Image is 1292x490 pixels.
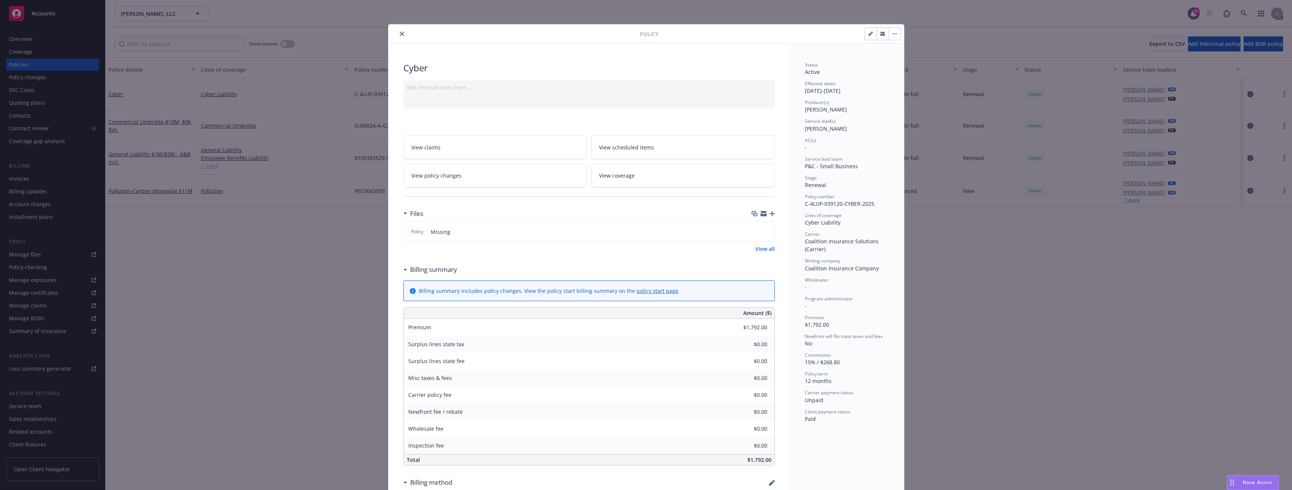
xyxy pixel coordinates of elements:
[805,118,836,124] span: Service lead(s)
[805,389,853,396] span: Carrier payment status
[408,374,452,381] span: Misc taxes & fees
[403,136,587,159] a: View claims
[805,397,823,404] span: Unpaid
[723,356,772,367] input: 0.00
[403,265,457,274] div: Billing summary
[805,333,883,339] span: Newfront will file state taxes and fees
[723,389,772,401] input: 0.00
[640,30,658,38] span: Policy
[410,478,452,487] h3: Billing method
[805,377,832,384] span: 12 months
[805,163,858,170] span: P&C - Small Business
[403,164,587,187] a: View policy changes
[403,209,423,219] div: Files
[755,245,775,253] a: View all
[805,99,829,106] span: Producer(s)
[419,287,680,295] div: Billing summary includes policy changes. View the policy start billing summary on the .
[805,258,840,264] span: Writing company
[805,181,826,188] span: Renewal
[805,175,817,181] span: Stage
[723,440,772,451] input: 0.00
[431,228,450,236] span: Missing
[743,309,771,317] span: Amount ($)
[599,143,654,151] span: View scheduled items
[805,321,829,328] span: $1,792.00
[805,80,836,87] span: Effective dates
[410,228,425,235] span: Policy
[805,156,842,162] span: Service lead team
[805,415,816,422] span: Paid
[747,456,771,463] span: $1,792.00
[805,265,879,272] span: Coalition Insurance Company
[805,62,818,68] span: Status
[411,172,462,179] span: View policy changes
[805,125,847,132] span: [PERSON_NAME]
[599,172,635,179] span: View coverage
[411,143,441,151] span: View claims
[723,372,772,384] input: 0.00
[805,219,889,226] div: Cyber Liability
[403,62,775,74] div: Cyber
[408,408,463,415] span: Newfront fee / rebate
[805,359,840,366] span: 15% / $268.80
[406,83,772,91] div: Add internal notes here...
[408,391,451,398] span: Carrier policy fee
[591,136,775,159] a: View scheduled items
[1227,475,1237,490] div: Drag to move
[805,302,807,309] span: -
[805,296,853,302] span: Program administrator
[805,409,850,415] span: Client payment status
[410,209,423,219] h3: Files
[805,352,831,358] span: Commission
[805,212,842,219] span: Lines of coverage
[723,406,772,418] input: 0.00
[805,193,835,200] span: Policy number
[723,339,772,350] input: 0.00
[637,287,678,294] a: policy start page
[397,29,406,38] button: close
[805,200,874,207] span: C-4LUP-039120-CYBER-2025
[805,371,828,377] span: Policy term
[408,341,464,348] span: Surplus lines state tax
[410,265,457,274] h3: Billing summary
[805,106,847,113] span: [PERSON_NAME]
[408,324,431,331] span: Premium
[723,322,772,333] input: 0.00
[407,456,420,463] span: Total
[805,283,807,291] span: -
[805,238,880,253] span: Coalition Insurance Solutions (Carrier)
[805,137,816,143] span: AC(s)
[403,478,452,487] div: Billing method
[805,68,820,75] span: Active
[408,442,444,449] span: Inspection fee
[408,425,444,432] span: Wholesale fee
[805,340,812,347] span: No
[805,144,807,151] span: -
[1243,479,1272,485] span: Nova Assist
[1227,475,1279,490] button: Nova Assist
[805,80,889,95] div: [DATE] - [DATE]
[723,423,772,434] input: 0.00
[408,357,465,365] span: Surplus lines state fee
[805,277,829,283] span: Wholesaler
[805,231,820,237] span: Carrier
[591,164,775,187] a: View coverage
[805,314,824,321] span: Premium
